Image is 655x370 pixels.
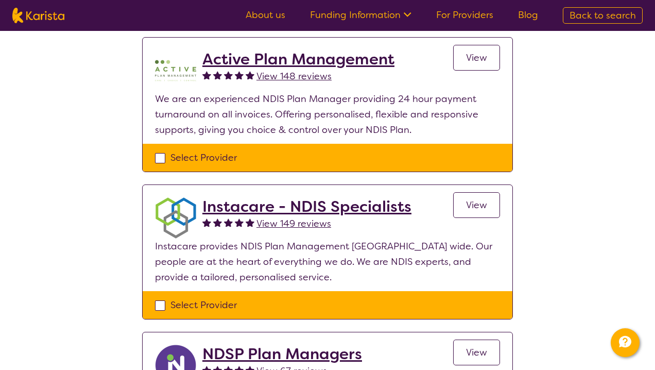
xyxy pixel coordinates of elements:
a: NDSP Plan Managers [202,345,362,363]
img: fullstar [202,218,211,227]
a: Blog [518,9,538,21]
img: fullstar [235,218,244,227]
a: View [453,340,500,365]
span: View [466,52,487,64]
a: Back to search [563,7,643,24]
span: View [466,199,487,211]
button: Channel Menu [611,328,640,357]
img: fullstar [246,218,254,227]
img: Karista logo [12,8,64,23]
span: View 149 reviews [256,217,331,230]
img: fullstar [224,218,233,227]
img: obkhna0zu27zdd4ubuus.png [155,197,196,239]
a: Funding Information [310,9,411,21]
span: View 148 reviews [256,70,332,82]
p: We are an experienced NDIS Plan Manager providing 24 hour payment turnaround on all invoices. Off... [155,91,500,138]
img: fullstar [213,218,222,227]
span: View [466,346,487,359]
img: fullstar [213,71,222,79]
a: View [453,45,500,71]
a: View [453,192,500,218]
a: Instacare - NDIS Specialists [202,197,411,216]
p: Instacare provides NDIS Plan Management [GEOGRAPHIC_DATA] wide. Our people are at the heart of ev... [155,239,500,285]
img: fullstar [224,71,233,79]
img: pypzb5qm7jexfhutod0x.png [155,50,196,91]
a: View 148 reviews [256,69,332,84]
img: fullstar [235,71,244,79]
span: Back to search [570,9,636,22]
img: fullstar [202,71,211,79]
a: Active Plan Management [202,50,394,69]
img: fullstar [246,71,254,79]
a: View 149 reviews [256,216,331,231]
a: About us [246,9,285,21]
a: For Providers [436,9,493,21]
